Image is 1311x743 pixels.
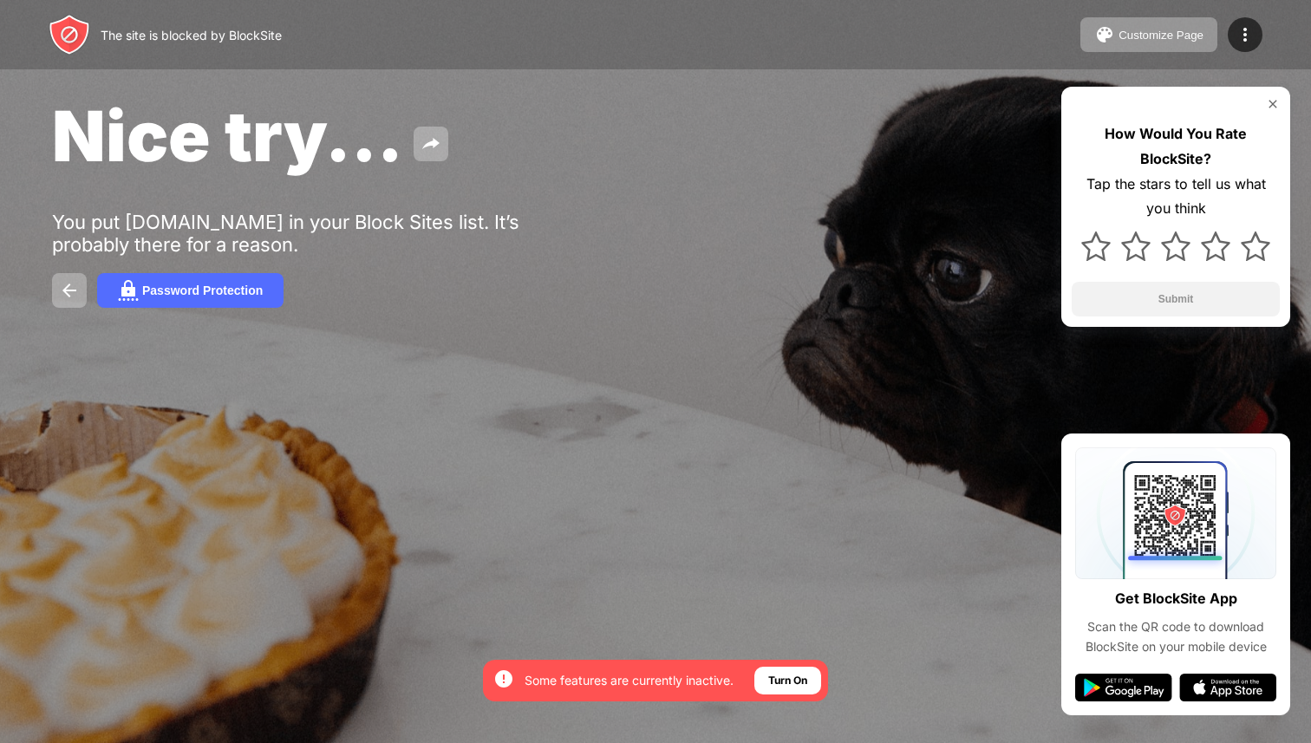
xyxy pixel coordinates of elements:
div: Some features are currently inactive. [525,672,734,689]
img: rate-us-close.svg [1266,97,1280,111]
img: menu-icon.svg [1235,24,1256,45]
div: Turn On [768,672,807,689]
div: Scan the QR code to download BlockSite on your mobile device [1075,617,1276,656]
div: Tap the stars to tell us what you think [1072,172,1280,222]
img: google-play.svg [1075,674,1172,701]
img: qrcode.svg [1075,447,1276,579]
img: pallet.svg [1094,24,1115,45]
div: You put [DOMAIN_NAME] in your Block Sites list. It’s probably there for a reason. [52,211,588,256]
img: app-store.svg [1179,674,1276,701]
img: password.svg [118,280,139,301]
img: star.svg [1241,231,1270,261]
img: star.svg [1201,231,1230,261]
div: Password Protection [142,284,263,297]
div: Get BlockSite App [1115,586,1237,611]
img: star.svg [1161,231,1190,261]
img: star.svg [1081,231,1111,261]
img: star.svg [1121,231,1151,261]
div: How Would You Rate BlockSite? [1072,121,1280,172]
div: Customize Page [1119,29,1203,42]
img: error-circle-white.svg [493,668,514,689]
span: Nice try... [52,94,403,178]
button: Submit [1072,282,1280,316]
img: header-logo.svg [49,14,90,55]
button: Password Protection [97,273,284,308]
img: share.svg [421,134,441,154]
div: The site is blocked by BlockSite [101,28,282,42]
img: back.svg [59,280,80,301]
button: Customize Page [1080,17,1217,52]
